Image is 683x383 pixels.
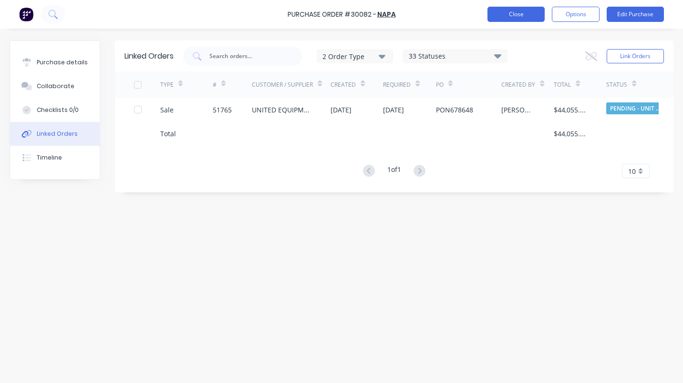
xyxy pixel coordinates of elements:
[288,10,376,20] div: Purchase Order #30082 -
[10,50,100,74] button: Purchase details
[377,10,396,19] a: NAPA
[436,81,444,89] div: PO
[19,7,33,21] img: Factory
[331,105,352,115] div: [DATE]
[607,7,664,22] button: Edit Purchase
[383,105,404,115] div: [DATE]
[501,105,535,115] div: [PERSON_NAME]
[554,129,587,139] div: $44,055.00
[606,102,663,114] span: PENDING - UNIT ...
[387,164,401,178] div: 1 of 1
[252,105,311,115] div: UNITED EQUIPMENT PTY LTD - [GEOGRAPHIC_DATA]
[10,146,100,170] button: Timeline
[552,7,600,22] button: Options
[554,105,587,115] div: $44,055.00
[37,58,88,67] div: Purchase details
[37,82,74,91] div: Collaborate
[554,81,571,89] div: Total
[252,81,313,89] div: Customer / Supplier
[37,106,79,114] div: Checklists 0/0
[501,81,535,89] div: Created By
[160,81,174,89] div: TYPE
[208,51,288,61] input: Search orders...
[607,49,664,63] button: Link Orders
[37,130,78,138] div: Linked Orders
[160,129,176,139] div: Total
[487,7,545,22] button: Close
[331,81,356,89] div: Created
[160,105,174,115] div: Sale
[628,166,636,176] span: 10
[383,81,411,89] div: Required
[37,153,62,162] div: Timeline
[403,51,507,61] div: 33 Statuses
[317,49,393,63] button: 2 Order Type
[10,122,100,146] button: Linked Orders
[213,105,232,115] div: 51765
[436,105,473,115] div: PON678648
[606,81,627,89] div: Status
[124,50,174,62] div: Linked Orders
[322,51,386,61] div: 2 Order Type
[10,74,100,98] button: Collaborate
[10,98,100,122] button: Checklists 0/0
[213,81,217,89] div: #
